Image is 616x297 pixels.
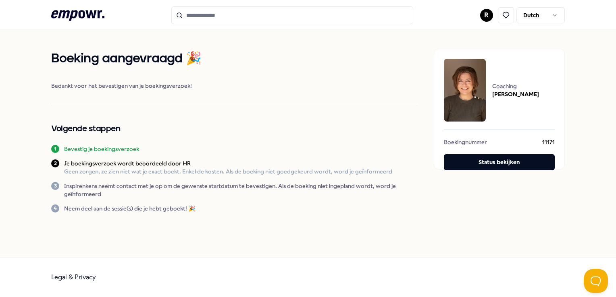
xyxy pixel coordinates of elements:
input: Search for products, categories or subcategories [171,6,413,24]
span: Coaching [492,82,539,90]
p: Bevestig je boekingsverzoek [64,145,139,153]
div: 2 [51,159,59,167]
span: Bedankt voor het bevestigen van je boekingsverzoek! [51,82,417,90]
p: Geen zorgen, ze zien niet wat je exact boekt. Enkel de kosten. Als de boeking niet goedgekeurd wo... [64,167,392,175]
span: 11171 [542,138,555,146]
button: Status bekijken [444,154,555,170]
p: Je boekingsverzoek wordt beoordeeld door HR [64,159,392,167]
span: Boekingnummer [444,138,487,146]
h2: Volgende stappen [51,122,417,135]
p: Inspirenkens neemt contact met je op om de gewenste startdatum te bevestigen. Als de boeking niet... [64,182,417,198]
p: Neem deel aan de sessie(s) die je hebt geboekt! 🎉 [64,204,195,212]
div: 3 [51,182,59,190]
h1: Boeking aangevraagd 🎉 [51,49,417,69]
a: Legal & Privacy [51,273,96,281]
button: R [480,9,493,22]
img: package image [444,59,486,122]
iframe: Help Scout Beacon - Open [584,269,608,293]
div: 4 [51,204,59,212]
div: 1 [51,145,59,153]
span: [PERSON_NAME] [492,90,539,98]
